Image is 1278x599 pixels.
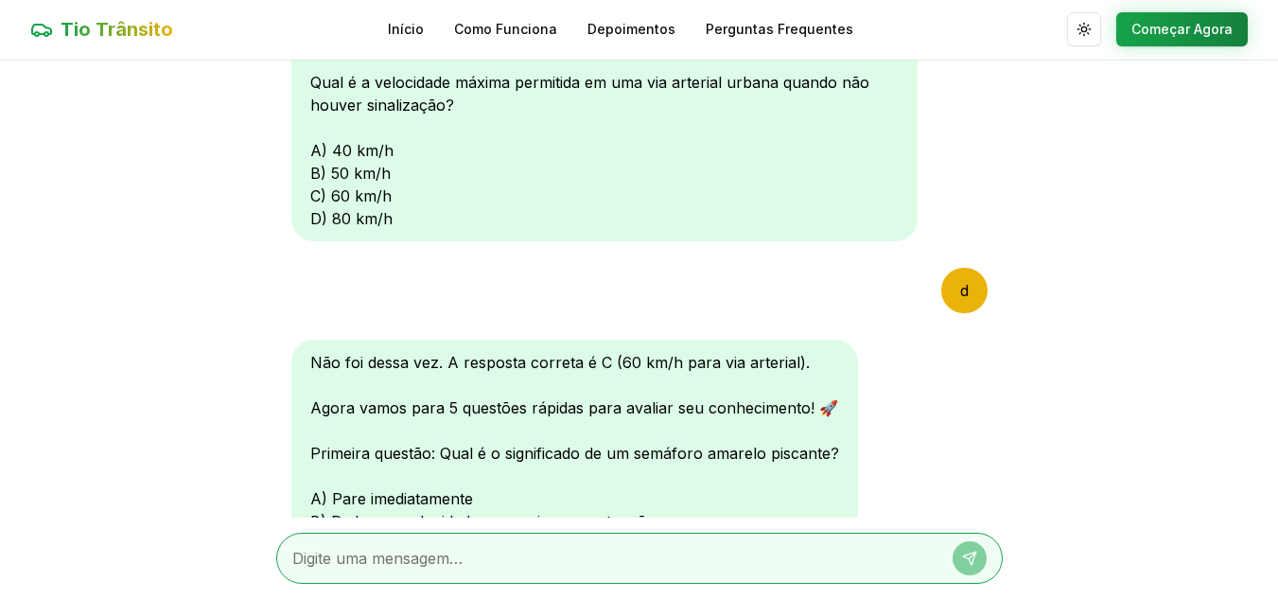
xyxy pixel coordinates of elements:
[587,20,675,39] a: Depoimentos
[454,20,557,39] a: Como Funciona
[291,340,858,590] div: Não foi dessa vez. A resposta correta é C (60 km/h para via arterial). Agora vamos para 5 questõe...
[1116,12,1248,46] button: Começar Agora
[61,16,173,43] span: Tio Trânsito
[941,268,988,313] div: d
[30,16,173,43] a: Tio Trânsito
[291,14,918,241] div: Oi! Sou o Tio Trânsito 🚗 Vamos começar com uma questão de aquecimento: Qual é a velocidade máxima...
[388,20,424,39] a: Início
[706,20,853,39] a: Perguntas Frequentes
